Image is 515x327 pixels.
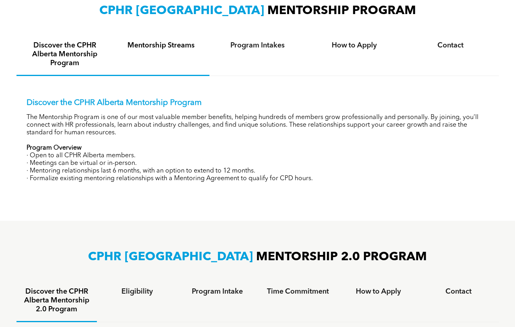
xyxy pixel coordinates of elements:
[185,287,250,296] h4: Program Intake
[99,5,264,17] span: CPHR [GEOGRAPHIC_DATA]
[345,287,411,296] h4: How to Apply
[104,287,170,296] h4: Eligibility
[120,41,202,50] h4: Mentorship Streams
[426,287,492,296] h4: Contact
[27,160,489,167] p: · Meetings can be virtual or in-person.
[24,41,106,68] h4: Discover the CPHR Alberta Mentorship Program
[313,41,395,50] h4: How to Apply
[217,41,299,50] h4: Program Intakes
[27,98,489,108] p: Discover the CPHR Alberta Mentorship Program
[88,251,253,263] span: CPHR [GEOGRAPHIC_DATA]
[265,287,331,296] h4: Time Commitment
[267,5,416,17] span: MENTORSHIP PROGRAM
[410,41,492,50] h4: Contact
[256,251,427,263] span: MENTORSHIP 2.0 PROGRAM
[27,175,489,183] p: · Formalize existing mentoring relationships with a Mentoring Agreement to qualify for CPD hours.
[27,145,82,151] strong: Program Overview
[27,114,489,137] p: The Mentorship Program is one of our most valuable member benefits, helping hundreds of members g...
[27,167,489,175] p: · Mentoring relationships last 6 months, with an option to extend to 12 months.
[27,152,489,160] p: · Open to all CPHR Alberta members.
[24,287,90,314] h4: Discover the CPHR Alberta Mentorship 2.0 Program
